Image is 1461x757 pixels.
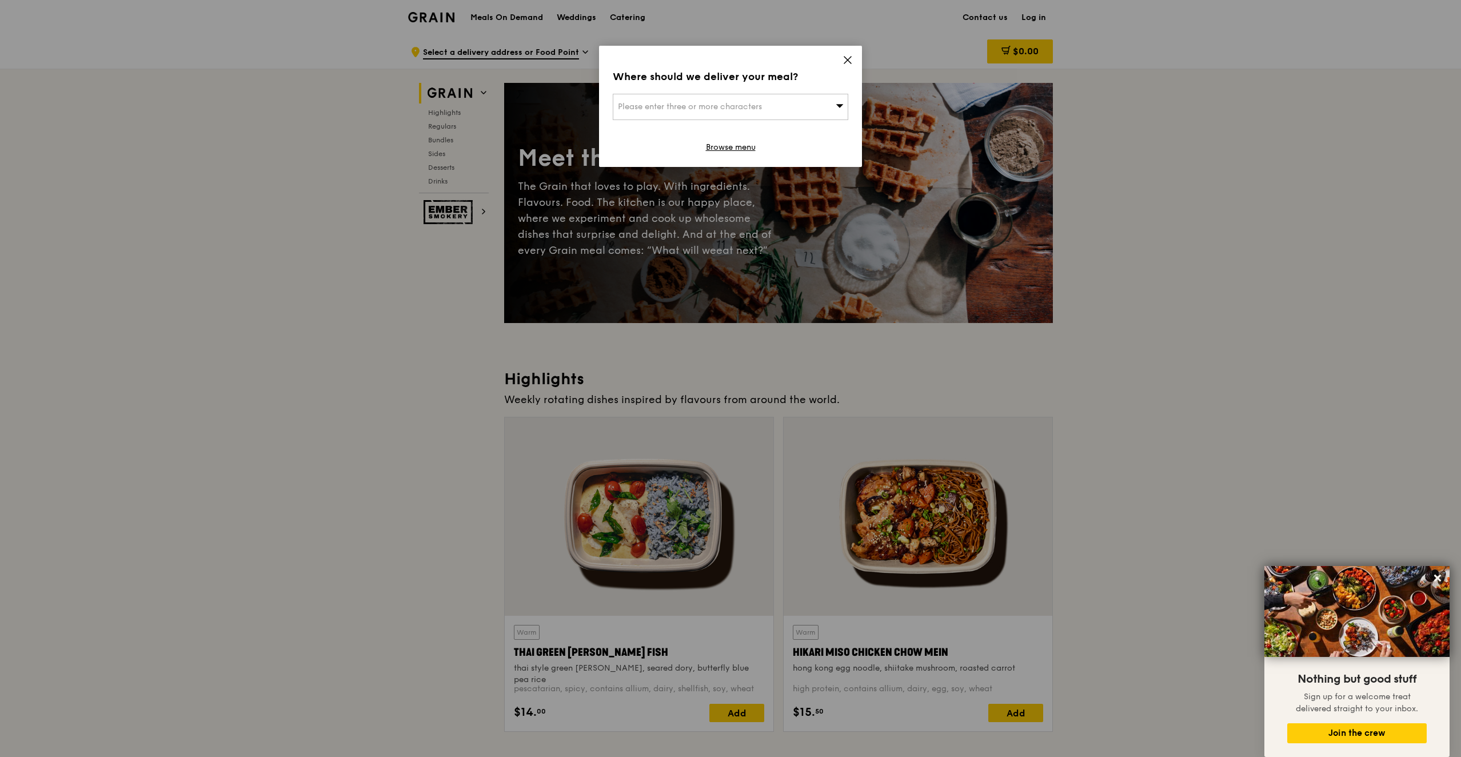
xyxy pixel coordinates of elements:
[706,142,756,153] a: Browse menu
[618,102,762,111] span: Please enter three or more characters
[1287,723,1427,743] button: Join the crew
[1428,569,1447,587] button: Close
[1298,672,1416,686] span: Nothing but good stuff
[613,69,848,85] div: Where should we deliver your meal?
[1264,566,1450,657] img: DSC07876-Edit02-Large.jpeg
[1296,692,1418,714] span: Sign up for a welcome treat delivered straight to your inbox.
